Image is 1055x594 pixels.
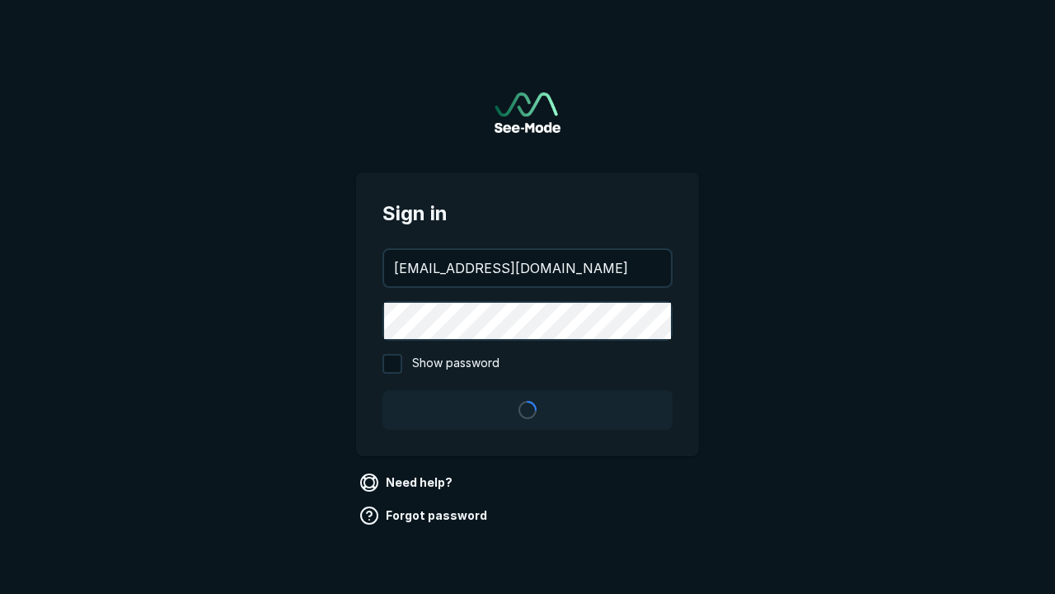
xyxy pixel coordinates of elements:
a: Go to sign in [495,92,560,133]
a: Forgot password [356,502,494,529]
a: Need help? [356,469,459,496]
span: Sign in [382,199,673,229]
input: your@email.com [384,250,671,286]
span: Show password [412,354,499,374]
img: See-Mode Logo [495,92,560,133]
